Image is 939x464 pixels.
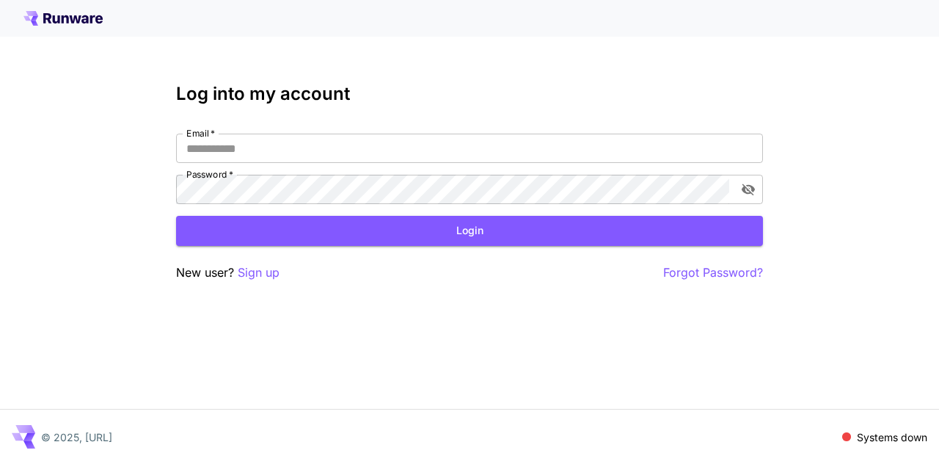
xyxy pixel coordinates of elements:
[735,176,761,203] button: toggle password visibility
[238,264,279,282] button: Sign up
[663,264,763,282] button: Forgot Password?
[41,429,112,445] p: © 2025, [URL]
[176,264,279,282] p: New user?
[186,127,215,139] label: Email
[186,168,233,181] label: Password
[176,84,763,104] h3: Log into my account
[176,216,763,246] button: Login
[857,429,927,445] p: Systems down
